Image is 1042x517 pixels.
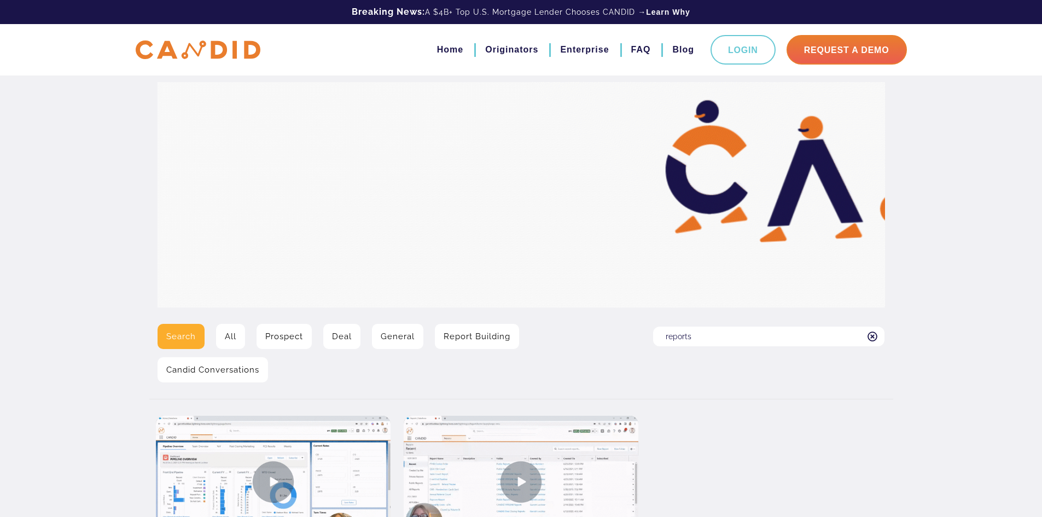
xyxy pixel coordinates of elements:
img: Video Library Hero [158,82,885,307]
img: CANDID APP [136,40,260,60]
a: Deal [323,324,360,349]
a: Prospect [257,324,312,349]
a: Home [437,40,463,59]
a: FAQ [631,40,651,59]
a: Candid Conversations [158,357,268,382]
a: General [372,324,423,349]
a: Originators [485,40,538,59]
a: Login [711,35,776,65]
a: All [216,324,245,349]
a: Request A Demo [787,35,907,65]
a: Enterprise [560,40,609,59]
b: Breaking News: [352,7,425,17]
a: Report Building [435,324,519,349]
a: Learn Why [646,7,690,18]
a: Blog [672,40,694,59]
